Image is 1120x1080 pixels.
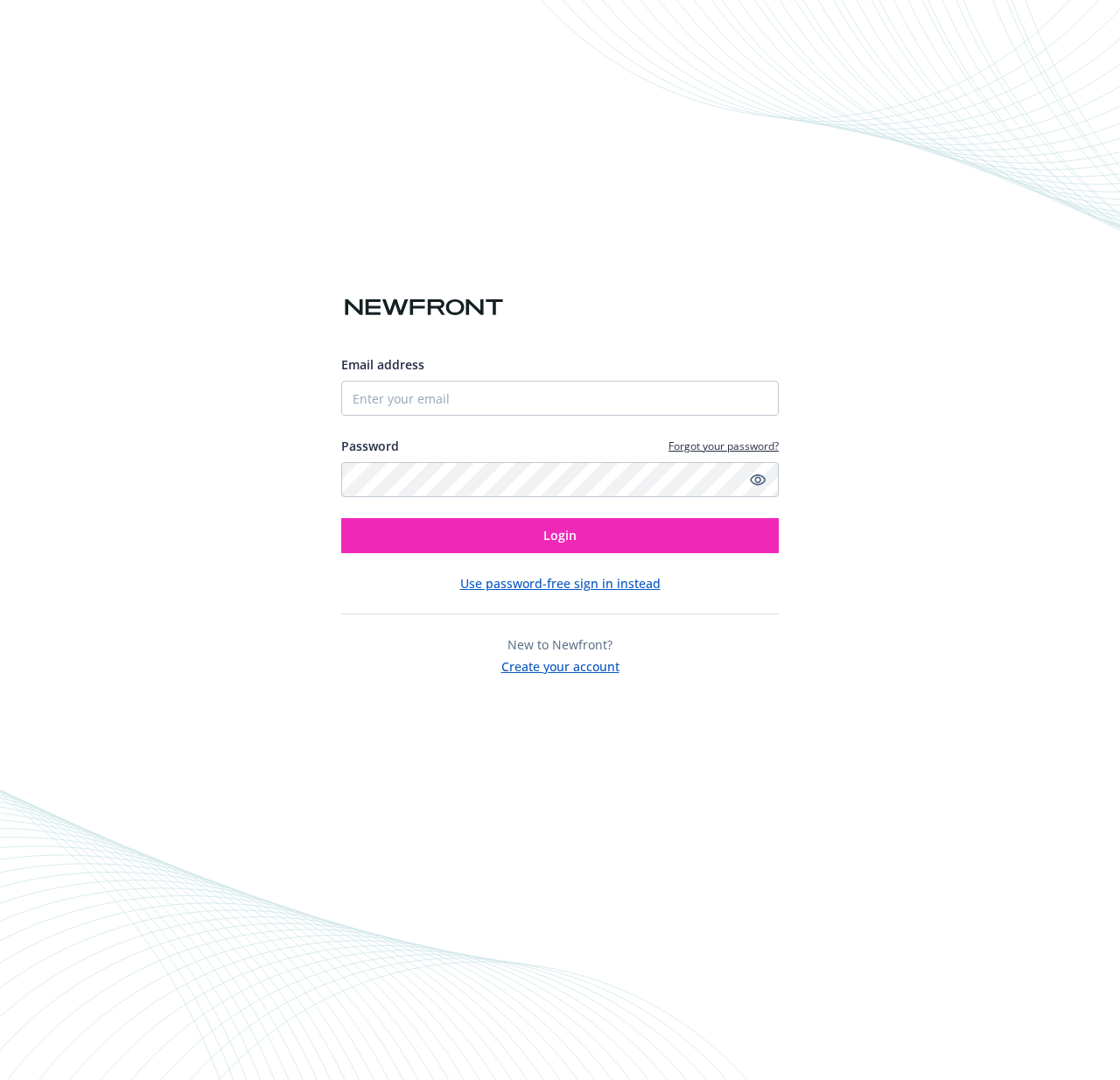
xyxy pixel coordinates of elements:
[507,636,612,653] span: New to Newfront?
[341,356,424,373] span: Email address
[747,469,768,490] a: Show password
[341,462,779,497] input: Enter your password
[543,527,577,544] span: Login
[341,518,779,553] button: Login
[341,381,779,416] input: Enter your email
[341,437,399,455] label: Password
[501,654,619,676] button: Create your account
[668,438,779,453] a: Forgot your password?
[460,574,661,593] button: Use password-free sign in instead
[341,292,507,323] img: Newfront logo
